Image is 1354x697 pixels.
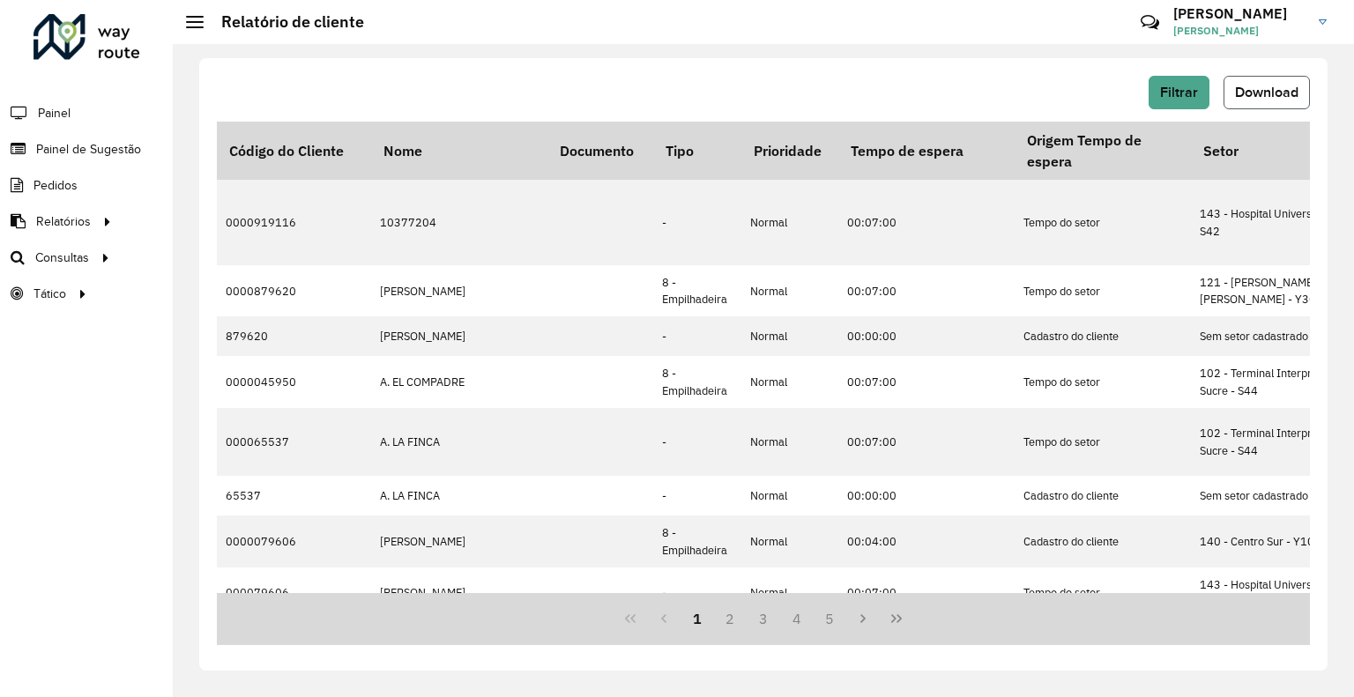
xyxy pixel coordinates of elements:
td: Normal [741,408,838,477]
td: 00:07:00 [838,356,1015,407]
th: Código do Cliente [217,122,371,180]
td: Tempo do setor [1015,180,1191,265]
h3: [PERSON_NAME] [1173,5,1306,22]
td: 0000879620 [217,265,371,316]
span: Relatórios [36,212,91,231]
th: Nome [371,122,547,180]
a: Contato Rápido [1131,4,1169,41]
button: Filtrar [1149,76,1209,109]
span: [PERSON_NAME] [1173,23,1306,39]
td: Tempo do setor [1015,356,1191,407]
td: 8 - Empilhadeira [653,265,741,316]
td: A. LA FINCA [371,408,547,477]
td: 879620 [217,316,371,356]
td: A. LA FINCA [371,476,547,515]
td: Tempo do setor [1015,567,1191,619]
td: 000065537 [217,408,371,477]
td: - [653,476,741,515]
td: [PERSON_NAME] [371,515,547,567]
td: - [653,408,741,477]
button: Download [1224,76,1310,109]
td: 000079606 [217,567,371,619]
td: - [653,316,741,356]
td: [PERSON_NAME] [371,316,547,356]
td: 00:07:00 [838,180,1015,265]
span: Consultas [35,248,89,267]
td: Normal [741,265,838,316]
td: 0000045950 [217,356,371,407]
td: 00:07:00 [838,567,1015,619]
td: 00:07:00 [838,408,1015,477]
td: 00:04:00 [838,515,1015,567]
td: [PERSON_NAME] [371,567,547,619]
td: 00:07:00 [838,265,1015,316]
th: Origem Tempo de espera [1015,122,1191,180]
td: Normal [741,476,838,515]
td: Normal [741,515,838,567]
td: A. EL COMPADRE [371,356,547,407]
span: Painel de Sugestão [36,140,141,159]
td: Normal [741,356,838,407]
td: Tempo do setor [1015,408,1191,477]
td: 8 - Empilhadeira [653,356,741,407]
td: 0000079606 [217,515,371,567]
td: 00:00:00 [838,476,1015,515]
button: 2 [713,602,747,635]
button: 4 [780,602,814,635]
td: 8 - Empilhadeira [653,515,741,567]
td: Normal [741,316,838,356]
span: Painel [38,104,71,122]
td: Cadastro do cliente [1015,515,1191,567]
td: [PERSON_NAME] [371,265,547,316]
td: 65537 [217,476,371,515]
span: Pedidos [33,176,78,195]
th: Documento [547,122,653,180]
h2: Relatório de cliente [204,12,364,32]
td: - [653,180,741,265]
button: Next Page [846,602,880,635]
td: Normal [741,180,838,265]
td: 10377204 [371,180,547,265]
td: Tempo do setor [1015,265,1191,316]
span: Download [1235,85,1298,100]
td: - [653,567,741,619]
button: 3 [747,602,780,635]
td: Cadastro do cliente [1015,316,1191,356]
td: Cadastro do cliente [1015,476,1191,515]
span: Filtrar [1160,85,1198,100]
button: 1 [681,602,714,635]
button: Last Page [880,602,913,635]
button: 5 [814,602,847,635]
th: Prioridade [741,122,838,180]
td: 00:00:00 [838,316,1015,356]
td: 0000919116 [217,180,371,265]
span: Tático [33,285,66,303]
th: Tipo [653,122,741,180]
th: Tempo de espera [838,122,1015,180]
td: Normal [741,567,838,619]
